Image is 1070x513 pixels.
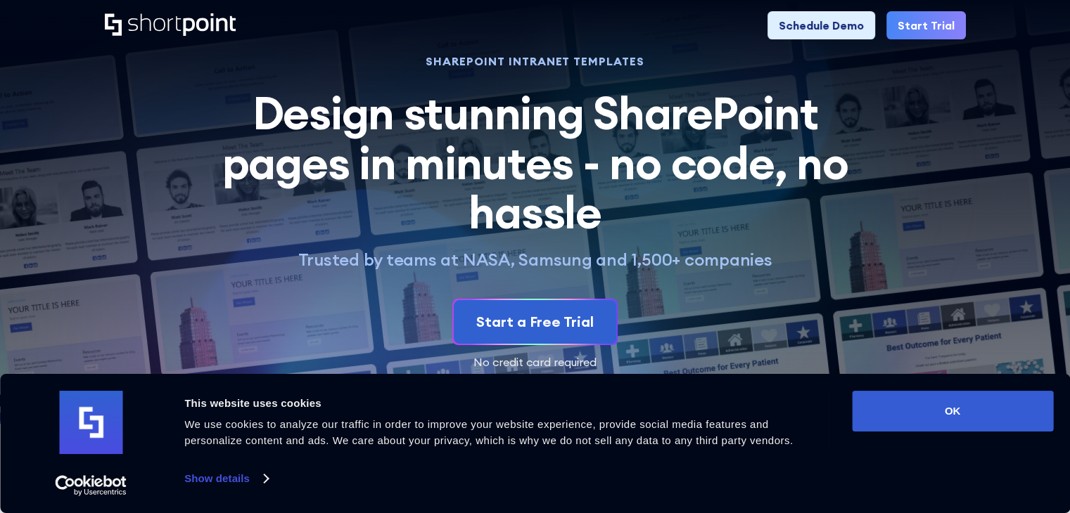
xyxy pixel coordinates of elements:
[817,351,1070,513] iframe: Chat Widget
[476,311,594,332] div: Start a Free Trial
[206,249,865,271] p: Trusted by teams at NASA, Samsung and 1,500+ companies
[454,300,616,344] a: Start a Free Trial
[184,468,267,489] a: Show details
[886,11,966,39] a: Start Trial
[105,13,236,37] a: Home
[768,11,875,39] a: Schedule Demo
[206,89,865,237] h2: Design stunning SharePoint pages in minutes - no code, no hassle
[206,56,865,66] h1: SHAREPOINT INTRANET TEMPLATES
[59,391,122,454] img: logo
[30,475,153,496] a: Usercentrics Cookiebot - opens in a new window
[184,418,793,446] span: We use cookies to analyze our traffic in order to improve your website experience, provide social...
[852,391,1053,431] button: OK
[105,356,966,368] div: No credit card required
[184,395,820,412] div: This website uses cookies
